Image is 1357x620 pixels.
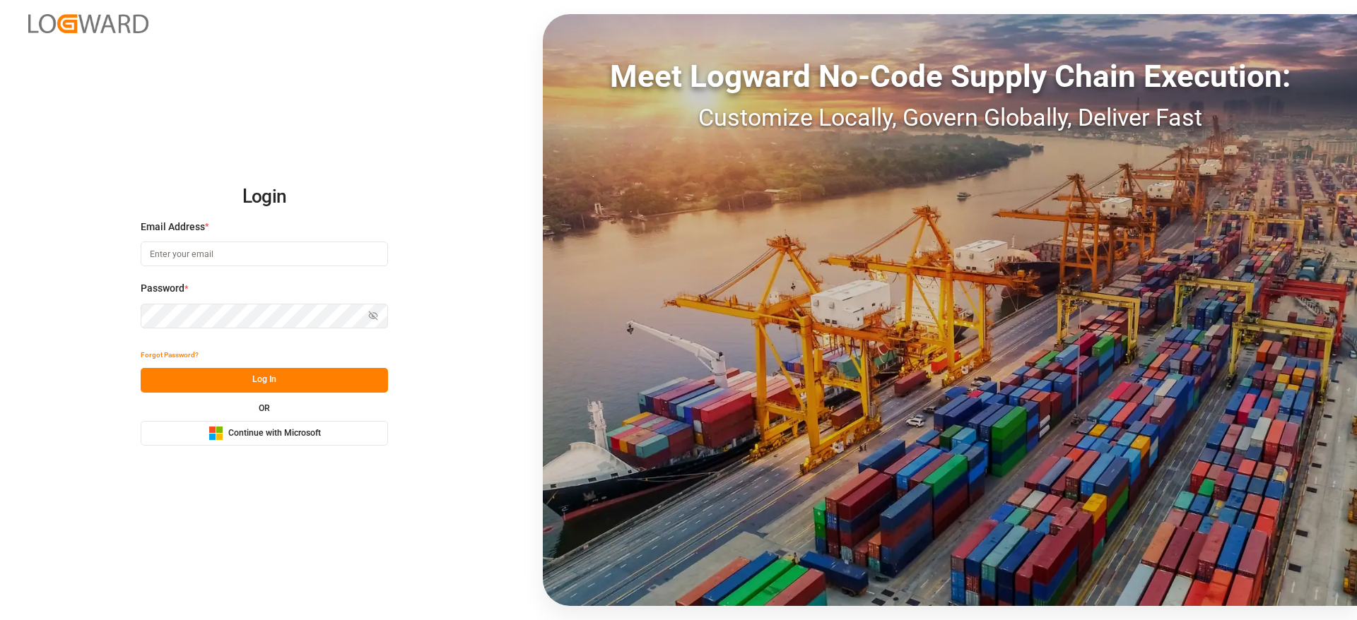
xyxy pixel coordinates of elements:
[259,404,270,412] small: OR
[543,100,1357,136] div: Customize Locally, Govern Globally, Deliver Fast
[141,281,184,296] span: Password
[141,368,388,393] button: Log In
[141,174,388,220] h2: Login
[141,220,205,234] span: Email Address
[543,53,1357,100] div: Meet Logward No-Code Supply Chain Execution:
[141,421,388,446] button: Continue with Microsoft
[28,14,148,33] img: Logward_new_orange.png
[141,242,388,266] input: Enter your email
[141,343,199,368] button: Forgot Password?
[228,427,321,440] span: Continue with Microsoft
